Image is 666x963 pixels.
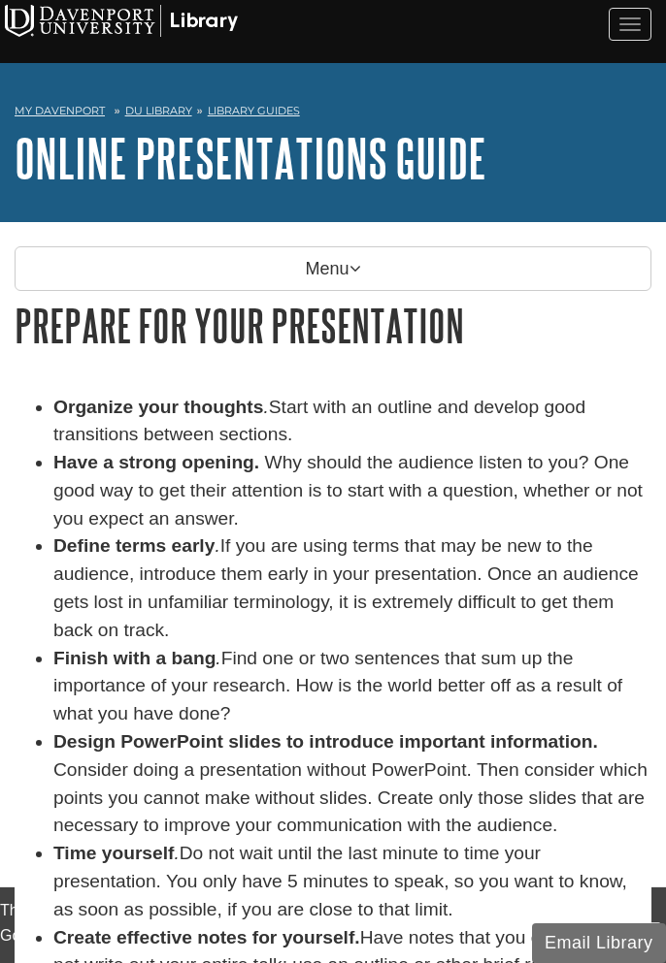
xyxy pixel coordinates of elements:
[53,843,174,863] strong: Time yourself
[215,535,219,556] em: .
[216,648,220,668] em: .
[53,927,360,947] strong: Create effective notes for yourself.
[15,128,486,188] a: Online Presentations Guide
[53,645,651,728] li: Find one or two sentences that sum up the importance of your research. How is the world better of...
[174,843,179,863] em: .
[15,301,651,350] h1: Prepare for Your Presentation
[53,452,259,472] strong: Have a strong opening.
[53,449,651,532] li: Why should the audience listen to you? One good way to get their attention is to start with a que...
[208,104,300,117] a: Library Guides
[125,104,192,117] a: DU Library
[532,923,666,963] button: Email Library
[53,394,651,450] li: Start with an outline and develop good transitions between sections.
[53,840,651,923] li: Do not wait until the last minute to time your presentation. You only have 5 minutes to speak, so...
[15,246,651,291] p: Menu
[53,728,651,840] li: Consider doing a presentation without PowerPoint. Then consider which points you cannot make with...
[53,532,651,644] li: If you are using terms that may be new to the audience, introduce them early in your presentation...
[53,535,215,556] strong: Define terms early
[53,397,263,417] strong: Organize your thoughts
[263,397,268,417] em: .
[15,103,105,119] a: My Davenport
[53,731,598,752] strong: Design PowerPoint slides to introduce important information.
[5,5,238,37] img: Davenport University Logo
[53,648,216,668] strong: Finish with a bang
